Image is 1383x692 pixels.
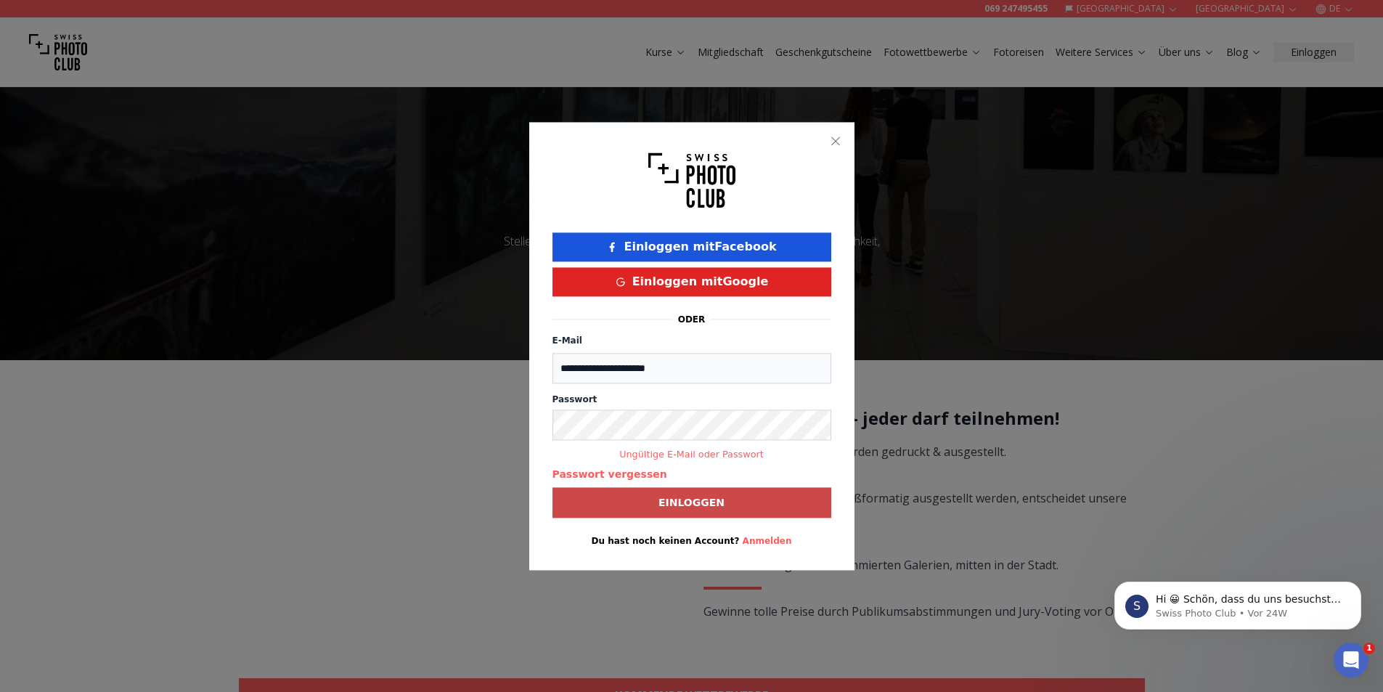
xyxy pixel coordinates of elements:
small: Ungültige E-Mail oder Passwort [552,447,831,461]
button: Einloggen mitGoogle [552,267,831,296]
span: 1 [1363,643,1375,654]
button: Passwort vergessen [552,467,667,481]
label: Passwort [552,394,831,405]
b: Einloggen [658,495,725,510]
img: Swiss photo club [648,145,735,215]
button: Anmelden [743,535,792,547]
label: E-Mail [552,335,582,346]
p: oder [678,314,706,325]
iframe: Intercom live chat [1334,643,1368,677]
button: Einloggen mitFacebook [552,232,831,261]
button: Einloggen [552,487,831,518]
iframe: Intercom notifications Nachricht [1093,551,1383,653]
p: Du hast noch keinen Account? [552,535,831,547]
